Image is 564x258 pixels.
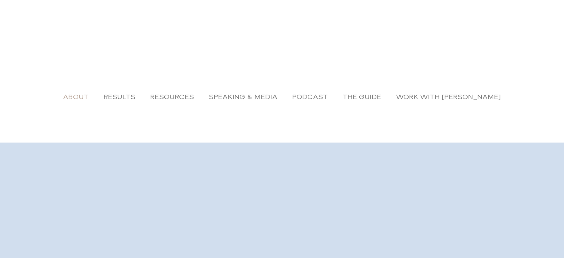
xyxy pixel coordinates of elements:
a: Work with [PERSON_NAME] [389,88,508,105]
a: Podcast [285,88,335,105]
a: Results [96,88,143,105]
a: About [56,88,96,105]
a: The Guide [335,88,389,105]
nav: Menu [7,88,557,105]
a: Speaking & Media [201,88,285,105]
a: Resources [143,88,201,105]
